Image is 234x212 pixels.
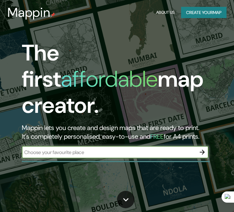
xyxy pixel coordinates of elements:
button: Create yourmap [181,7,227,18]
h2: Mappin lets you create and design maps that are ready to print. It's completely personalised, eas... [22,123,209,141]
h1: The first map creator. [22,40,209,123]
button: About Us [155,7,176,18]
h3: Mappin [7,5,50,20]
img: mappin-pin [50,12,55,17]
input: Choose your favourite place [22,149,196,156]
h1: affordable [61,65,158,94]
h5: FREE [150,132,164,141]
